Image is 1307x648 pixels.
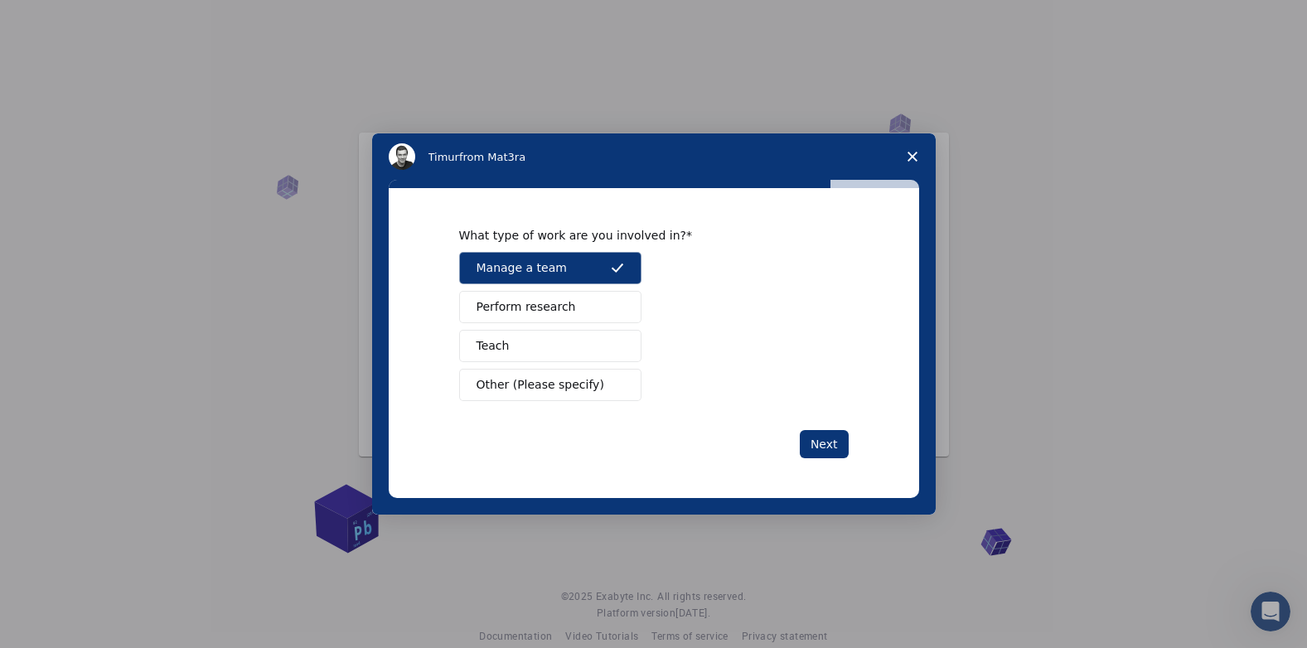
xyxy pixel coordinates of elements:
[477,259,567,277] span: Manage a team
[459,252,641,284] button: Manage a team
[800,430,849,458] button: Next
[459,291,641,323] button: Perform research
[33,12,93,27] span: Support
[477,298,576,316] span: Perform research
[477,337,510,355] span: Teach
[459,369,641,401] button: Other (Please specify)
[889,133,936,180] span: Close survey
[459,151,525,163] span: from Mat3ra
[428,151,459,163] span: Timur
[389,143,415,170] img: Profile image for Timur
[459,330,641,362] button: Teach
[477,376,604,394] span: Other (Please specify)
[459,228,824,243] div: What type of work are you involved in?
